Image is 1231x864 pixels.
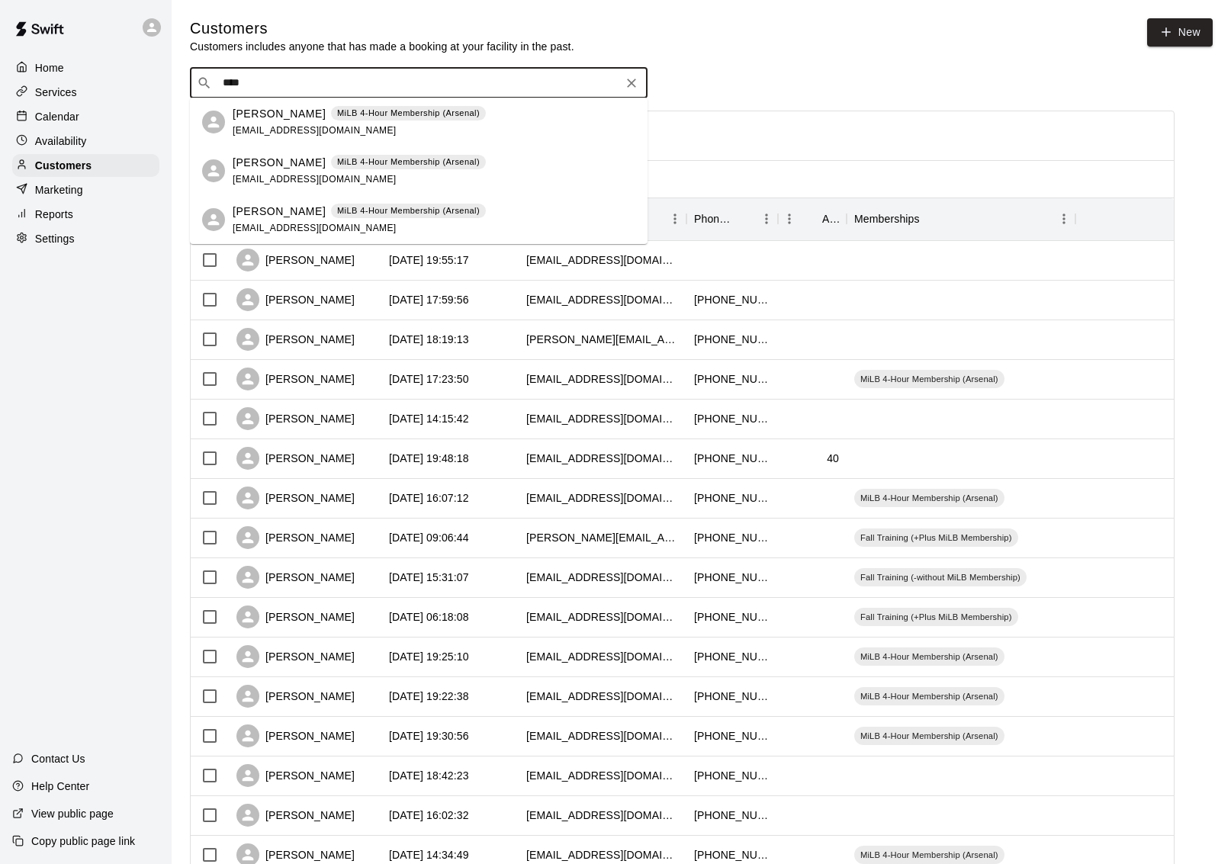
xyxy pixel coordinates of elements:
[694,689,770,704] div: +19078543839
[190,68,648,98] div: Search customers by name or email
[389,689,469,704] div: 2025-09-09 19:22:38
[389,847,469,862] div: 2025-09-06 14:34:49
[854,727,1004,745] div: MiLB 4-Hour Membership (Arsenal)
[389,490,469,506] div: 2025-09-11 16:07:12
[35,85,77,100] p: Services
[694,198,734,240] div: Phone Number
[1147,18,1213,47] a: New
[686,198,778,240] div: Phone Number
[389,649,469,664] div: 2025-09-09 19:25:10
[778,198,847,240] div: Age
[236,724,355,747] div: [PERSON_NAME]
[337,156,480,169] p: MiLB 4-Hour Membership (Arsenal)
[389,371,469,387] div: 2025-09-14 17:23:50
[389,609,469,625] div: 2025-09-10 06:18:08
[233,106,326,122] p: [PERSON_NAME]
[694,847,770,862] div: +19073823988
[35,207,73,222] p: Reports
[526,570,679,585] div: christywrobel@hotmail.com
[389,292,469,307] div: 2025-09-16 17:59:56
[694,768,770,783] div: +19783142952
[526,490,679,506] div: sarahdevmc@gmail.com
[236,645,355,668] div: [PERSON_NAME]
[236,804,355,827] div: [PERSON_NAME]
[389,252,469,268] div: 2025-09-16 19:55:17
[389,570,469,585] div: 2025-09-10 15:31:07
[854,730,1004,742] span: MiLB 4-Hour Membership (Arsenal)
[12,56,159,79] a: Home
[526,847,679,862] div: laxcat_17@hotmail.com
[801,208,822,230] button: Sort
[694,411,770,426] div: +19073018488
[337,204,480,217] p: MiLB 4-Hour Membership (Arsenal)
[734,208,755,230] button: Sort
[12,203,159,226] a: Reports
[854,492,1004,504] span: MiLB 4-Hour Membership (Arsenal)
[236,407,355,430] div: [PERSON_NAME]
[664,207,686,230] button: Menu
[526,530,679,545] div: nicholas.a.haas@outlook.com
[694,490,770,506] div: +19077272683
[694,292,770,307] div: +19074400027
[12,227,159,250] div: Settings
[190,39,574,54] p: Customers includes anyone that has made a booking at your facility in the past.
[389,332,469,347] div: 2025-09-15 18:19:13
[854,687,1004,705] div: MiLB 4-Hour Membership (Arsenal)
[12,178,159,201] a: Marketing
[202,208,225,231] div: Hattie Young
[12,130,159,153] a: Availability
[854,528,1018,547] div: Fall Training (+Plus MiLB Membership)
[202,111,225,133] div: Karrie Young
[190,18,574,39] h5: Customers
[854,608,1018,626] div: Fall Training (+Plus MiLB Membership)
[389,451,469,466] div: 2025-09-12 19:48:18
[694,808,770,823] div: +19079874211
[854,489,1004,507] div: MiLB 4-Hour Membership (Arsenal)
[236,447,355,470] div: [PERSON_NAME]
[31,779,89,794] p: Help Center
[694,570,770,585] div: +19077208982
[854,373,1004,385] span: MiLB 4-Hour Membership (Arsenal)
[233,174,397,185] span: [EMAIL_ADDRESS][DOMAIN_NAME]
[233,204,326,220] p: [PERSON_NAME]
[233,125,397,136] span: [EMAIL_ADDRESS][DOMAIN_NAME]
[12,154,159,177] a: Customers
[854,571,1027,583] span: Fall Training (-without MiLB Membership)
[854,611,1018,623] span: Fall Training (+Plus MiLB Membership)
[526,292,679,307] div: nunyacreek97@gmail.com
[31,806,114,821] p: View public page
[526,451,679,466] div: mandyk08@gmail.com
[236,328,355,351] div: [PERSON_NAME]
[526,689,679,704] div: karrielyoung@gmail.com
[389,530,469,545] div: 2025-09-11 09:06:44
[526,411,679,426] div: schizoman84@gmail.com
[1053,207,1075,230] button: Menu
[35,60,64,75] p: Home
[389,768,469,783] div: 2025-09-06 18:42:23
[854,849,1004,861] span: MiLB 4-Hour Membership (Arsenal)
[389,808,469,823] div: 2025-09-06 16:02:32
[236,526,355,549] div: [PERSON_NAME]
[236,566,355,589] div: [PERSON_NAME]
[526,649,679,664] div: teanna_marie@hotmail.com
[35,133,87,149] p: Availability
[854,370,1004,388] div: MiLB 4-Hour Membership (Arsenal)
[854,690,1004,702] span: MiLB 4-Hour Membership (Arsenal)
[694,649,770,664] div: +19073504724
[854,647,1004,666] div: MiLB 4-Hour Membership (Arsenal)
[526,609,679,625] div: dave2loretta@gmail.com
[12,81,159,104] a: Services
[526,332,679,347] div: jeremiah.a.haas@gmail.com
[854,198,920,240] div: Memberships
[621,72,642,94] button: Clear
[854,532,1018,544] span: Fall Training (+Plus MiLB Membership)
[337,107,480,120] p: MiLB 4-Hour Membership (Arsenal)
[35,182,83,198] p: Marketing
[202,159,225,182] div: Mason Young
[827,451,839,466] div: 40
